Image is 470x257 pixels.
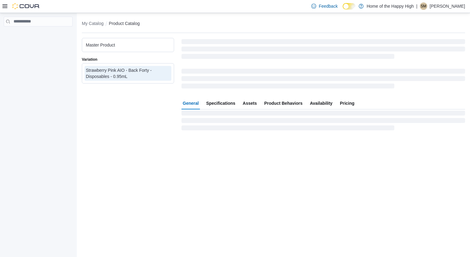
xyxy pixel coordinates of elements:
[183,97,199,109] span: General
[206,97,235,109] span: Specifications
[86,42,170,48] div: Master Product
[181,40,465,60] span: Loading
[181,70,465,90] span: Loading
[367,2,414,10] p: Home of the Happy High
[310,97,332,109] span: Availability
[319,3,337,9] span: Feedback
[421,2,426,10] span: SM
[181,112,465,132] span: Loading
[430,2,465,10] p: [PERSON_NAME]
[420,2,427,10] div: Stephen MacInnis
[12,3,40,9] img: Cova
[82,21,104,26] button: My Catalog
[243,97,257,109] span: Assets
[86,67,170,80] div: Strawberry Pink AIO - Back Forty - Disposables - 0.95mL
[343,3,356,10] input: Dark Mode
[109,21,140,26] button: Product Catalog
[82,57,98,62] label: Variation
[416,2,417,10] p: |
[340,97,354,109] span: Pricing
[82,20,465,28] nav: An example of EuiBreadcrumbs
[264,97,302,109] span: Product Behaviors
[4,28,73,43] nav: Complex example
